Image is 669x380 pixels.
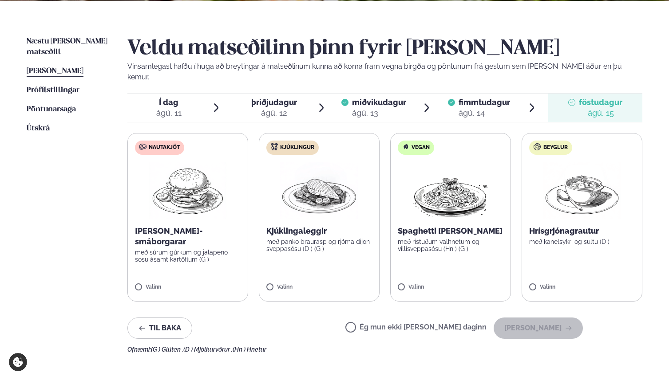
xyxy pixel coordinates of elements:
[183,346,233,353] span: (D ) Mjólkurvörur ,
[398,226,503,236] p: Spaghetti [PERSON_NAME]
[271,143,278,150] img: chicken.svg
[149,144,180,151] span: Nautakjöt
[579,108,622,118] div: ágú. 15
[139,143,146,150] img: beef.svg
[27,38,107,56] span: Næstu [PERSON_NAME] matseðill
[543,144,568,151] span: Beyglur
[27,104,76,115] a: Pöntunarsaga
[156,97,182,108] span: Í dag
[251,108,297,118] div: ágú. 12
[27,85,79,96] a: Prófílstillingar
[27,106,76,113] span: Pöntunarsaga
[27,86,79,94] span: Prófílstillingar
[352,108,406,118] div: ágú. 13
[280,144,314,151] span: Kjúklingur
[494,317,583,339] button: [PERSON_NAME]
[398,238,503,252] p: með ristuðum valhnetum og villisveppasósu (Hn ) (G )
[579,98,622,107] span: föstudagur
[135,226,241,247] p: [PERSON_NAME]-smáborgarar
[459,98,510,107] span: fimmtudagur
[27,66,83,77] a: [PERSON_NAME]
[543,162,621,219] img: Soup.png
[127,346,642,353] div: Ofnæmi:
[27,67,83,75] span: [PERSON_NAME]
[534,143,541,150] img: bagle-new-16px.svg
[459,108,510,118] div: ágú. 14
[352,98,406,107] span: miðvikudagur
[412,144,430,151] span: Vegan
[280,162,358,219] img: Chicken-breast.png
[529,238,635,245] p: með kanelsykri og sultu (D )
[27,123,50,134] a: Útskrá
[127,61,642,82] p: Vinsamlegast hafðu í huga að breytingar á matseðlinum kunna að koma fram vegna birgða og pöntunum...
[151,346,183,353] span: (G ) Glúten ,
[251,98,297,107] span: þriðjudagur
[9,353,27,371] a: Cookie settings
[127,36,642,61] h2: Veldu matseðilinn þinn fyrir [PERSON_NAME]
[27,125,50,132] span: Útskrá
[529,226,635,236] p: Hrísgrjónagrautur
[266,226,372,236] p: Kjúklingaleggir
[135,249,241,263] p: með súrum gúrkum og jalapeno sósu ásamt kartöflum (G )
[149,162,227,219] img: Hamburger.png
[412,162,490,219] img: Spagetti.png
[266,238,372,252] p: með panko braurasp og rjóma dijon sveppasósu (D ) (G )
[27,36,110,58] a: Næstu [PERSON_NAME] matseðill
[156,108,182,118] div: ágú. 11
[233,346,266,353] span: (Hn ) Hnetur
[127,317,192,339] button: Til baka
[402,143,409,150] img: Vegan.svg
